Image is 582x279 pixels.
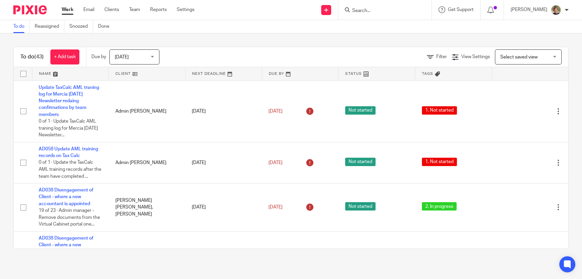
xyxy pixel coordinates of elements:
span: 19 of 23 · Admin manager - Remove documents from the Virtual Cabinet portal one... [39,208,100,227]
td: [DATE] [185,183,262,232]
span: Not started [345,158,376,166]
span: 2. In progress [422,202,457,211]
span: Tags [422,72,433,76]
span: 0 of 1 · Update TaxCalc AML traning log for Mercia [DATE] Newsletter... [39,119,98,137]
a: Work [62,6,73,13]
span: 0 of 1 · Update the TaxCalc AML training records after the team have completed ... [39,160,101,179]
td: Admin [PERSON_NAME] [109,81,185,142]
span: 1. Not started [422,106,457,115]
span: Filter [436,54,447,59]
a: Snoozed [69,20,93,33]
span: 1. Not started [422,158,457,166]
a: AD038 Disengagement of Client - where a new accountant is appointed [39,236,93,254]
td: [PERSON_NAME] [PERSON_NAME], [PERSON_NAME] [109,183,185,232]
a: To do [13,20,30,33]
td: Admin [PERSON_NAME] [109,142,185,183]
a: + Add task [50,49,79,64]
td: [DATE] [185,81,262,142]
p: [PERSON_NAME] [511,6,547,13]
img: Pixie [13,5,47,14]
input: Search [352,8,412,14]
a: AD058 Update AML training records on Tax Calc [39,147,98,158]
td: [DATE] [185,142,262,183]
a: AD038 Disengagement of Client - where a new accountant is appointed [39,188,93,206]
a: Done [98,20,114,33]
a: Clients [104,6,119,13]
img: High%20Res%20Andrew%20Price%20Accountants_Poppy%20Jakes%20photography-1142.jpg [551,5,561,15]
a: Team [129,6,140,13]
span: View Settings [461,54,490,59]
span: Get Support [448,7,474,12]
span: (43) [34,54,44,59]
a: Reassigned [35,20,64,33]
p: Due by [91,53,106,60]
a: Email [83,6,94,13]
span: [DATE] [268,160,282,165]
span: Select saved view [500,55,538,59]
h1: To do [20,53,44,60]
a: Update TaxCalc AML traning log for Mercia [DATE] Newsletter redaing confirmations by team members [39,85,99,117]
span: [DATE] [268,205,282,210]
span: [DATE] [115,55,129,59]
a: Reports [150,6,167,13]
span: [DATE] [268,109,282,114]
span: Not started [345,202,376,211]
a: Settings [177,6,194,13]
span: Not started [345,106,376,115]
